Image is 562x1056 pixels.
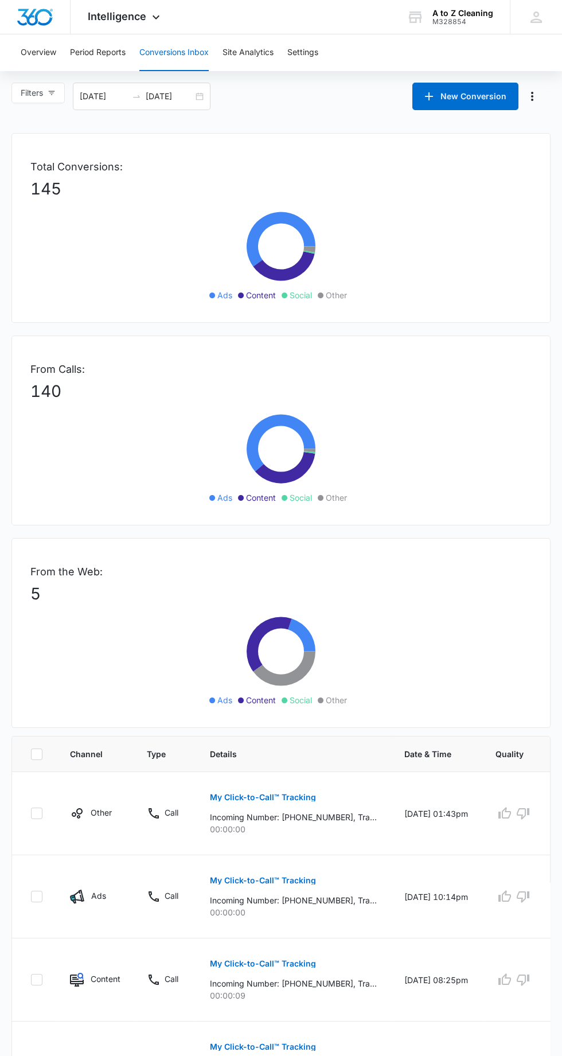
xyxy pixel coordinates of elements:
p: Call [165,973,178,985]
span: Social [290,694,312,706]
p: Incoming Number: [PHONE_NUMBER], Tracking Number: [PHONE_NUMBER], Ring To: [PHONE_NUMBER], Caller... [210,894,377,906]
input: Start date [80,90,127,103]
td: [DATE] 01:43pm [391,772,482,855]
p: Incoming Number: [PHONE_NUMBER], Tracking Number: [PHONE_NUMBER], Ring To: [PHONE_NUMBER], Caller... [210,811,377,823]
td: [DATE] 08:25pm [391,938,482,1022]
span: Date & Time [404,748,451,760]
p: Ads [91,890,106,902]
button: Overview [21,34,56,71]
div: account name [432,9,493,18]
p: 00:00:09 [210,989,377,1002]
input: End date [146,90,193,103]
span: Intelligence [88,10,146,22]
button: Filters [11,83,65,103]
span: Other [326,694,347,706]
span: Filters [21,87,43,99]
span: Other [326,289,347,301]
span: Ads [217,289,232,301]
p: From the Web: [30,564,532,579]
p: Call [165,890,178,902]
p: My Click-to-Call™ Tracking [210,876,316,884]
button: Site Analytics [223,34,274,71]
p: From Calls: [30,361,532,377]
p: 5 [30,582,532,606]
p: 145 [30,177,532,201]
td: [DATE] 10:14pm [391,855,482,938]
div: account id [432,18,493,26]
button: New Conversion [412,83,518,110]
span: Content [246,694,276,706]
span: Channel [70,748,103,760]
p: 140 [30,379,532,403]
span: Content [246,492,276,504]
span: Ads [217,694,232,706]
p: 00:00:00 [210,823,377,835]
span: Social [290,289,312,301]
button: My Click-to-Call™ Tracking [210,784,316,811]
p: 00:00:00 [210,906,377,918]
p: My Click-to-Call™ Tracking [210,1043,316,1051]
p: My Click-to-Call™ Tracking [210,960,316,968]
span: swap-right [132,92,141,101]
p: My Click-to-Call™ Tracking [210,793,316,801]
span: Details [210,748,360,760]
p: Total Conversions: [30,159,532,174]
span: Type [147,748,166,760]
span: Content [246,289,276,301]
span: Ads [217,492,232,504]
button: Settings [287,34,318,71]
button: Manage Numbers [523,87,541,106]
p: Incoming Number: [PHONE_NUMBER], Tracking Number: [PHONE_NUMBER], Ring To: [PHONE_NUMBER], Caller... [210,977,377,989]
button: My Click-to-Call™ Tracking [210,950,316,977]
button: My Click-to-Call™ Tracking [210,867,316,894]
button: Period Reports [70,34,126,71]
span: Other [326,492,347,504]
p: Content [91,973,119,985]
button: Conversions Inbox [139,34,209,71]
span: Social [290,492,312,504]
span: Quality [495,748,524,760]
p: Call [165,806,178,819]
span: to [132,92,141,101]
p: Other [91,806,112,819]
